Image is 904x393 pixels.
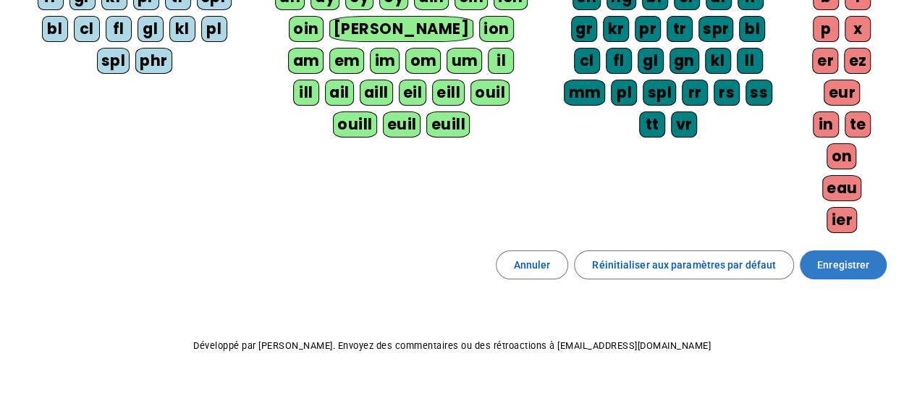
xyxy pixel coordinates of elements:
[479,16,514,42] div: ion
[844,48,871,74] div: ez
[813,16,839,42] div: p
[564,80,605,106] div: mm
[470,80,510,106] div: ouil
[97,48,130,74] div: spl
[360,80,393,106] div: aill
[201,16,227,42] div: pl
[705,48,731,74] div: kl
[574,48,600,74] div: cl
[606,48,632,74] div: fl
[822,175,862,201] div: eau
[812,48,838,74] div: er
[643,80,676,106] div: spl
[635,16,661,42] div: pr
[813,111,839,138] div: in
[405,48,441,74] div: om
[827,143,856,169] div: on
[383,111,421,138] div: euil
[293,80,319,106] div: ill
[739,16,765,42] div: bl
[169,16,195,42] div: kl
[496,250,569,279] button: Annuler
[333,111,376,138] div: ouill
[432,80,465,106] div: eill
[370,48,400,74] div: im
[824,80,860,106] div: eur
[514,256,551,274] span: Annuler
[329,16,473,42] div: [PERSON_NAME]
[42,16,68,42] div: bl
[138,16,164,42] div: gl
[611,80,637,106] div: pl
[603,16,629,42] div: kr
[817,256,869,274] span: Enregistrer
[571,16,597,42] div: gr
[827,207,857,233] div: ier
[106,16,132,42] div: fl
[737,48,763,74] div: ll
[288,48,324,74] div: am
[399,80,427,106] div: eil
[488,48,514,74] div: il
[74,16,100,42] div: cl
[667,16,693,42] div: tr
[800,250,887,279] button: Enregistrer
[682,80,708,106] div: rr
[698,16,734,42] div: spr
[669,48,699,74] div: gn
[12,337,892,355] p: Développé par [PERSON_NAME]. Envoyez des commentaires ou des rétroactions à [EMAIL_ADDRESS][DOMAI...
[325,80,354,106] div: ail
[447,48,482,74] div: um
[714,80,740,106] div: rs
[745,80,772,106] div: ss
[639,111,665,138] div: tt
[135,48,172,74] div: phr
[845,16,871,42] div: x
[289,16,324,42] div: oin
[638,48,664,74] div: gl
[574,250,794,279] button: Réinitialiser aux paramètres par défaut
[329,48,364,74] div: em
[845,111,871,138] div: te
[592,256,776,274] span: Réinitialiser aux paramètres par défaut
[426,111,469,138] div: euill
[671,111,697,138] div: vr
